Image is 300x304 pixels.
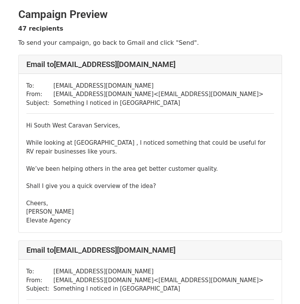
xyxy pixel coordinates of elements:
[26,60,274,69] h4: Email to [EMAIL_ADDRESS][DOMAIN_NAME]
[26,82,54,90] td: To:
[26,284,54,293] td: Subject:
[18,8,282,21] h2: Campaign Preview
[26,121,274,225] div: Hi South West Caravan Services, While looking at [GEOGRAPHIC_DATA] , I noticed something that cou...
[54,99,264,108] td: Something I noticed in [GEOGRAPHIC_DATA]
[26,267,54,276] td: To:
[26,90,54,99] td: From:
[54,82,264,90] td: [EMAIL_ADDRESS][DOMAIN_NAME]
[26,245,274,255] h4: Email to [EMAIL_ADDRESS][DOMAIN_NAME]
[18,39,282,47] p: To send your campaign, go back to Gmail and click "Send".
[26,276,54,285] td: From:
[18,25,63,32] strong: 47 recipients
[26,216,274,225] div: Elevate Agency
[26,99,54,108] td: Subject:
[54,276,264,285] td: [EMAIL_ADDRESS][DOMAIN_NAME] < [EMAIL_ADDRESS][DOMAIN_NAME] >
[54,90,264,99] td: [EMAIL_ADDRESS][DOMAIN_NAME] < [EMAIL_ADDRESS][DOMAIN_NAME] >
[54,284,264,293] td: Something I noticed in [GEOGRAPHIC_DATA]
[26,156,274,216] div: We’ve been helping others in the area get better customer quality. Shall I give you a quick overv...
[54,267,264,276] td: [EMAIL_ADDRESS][DOMAIN_NAME]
